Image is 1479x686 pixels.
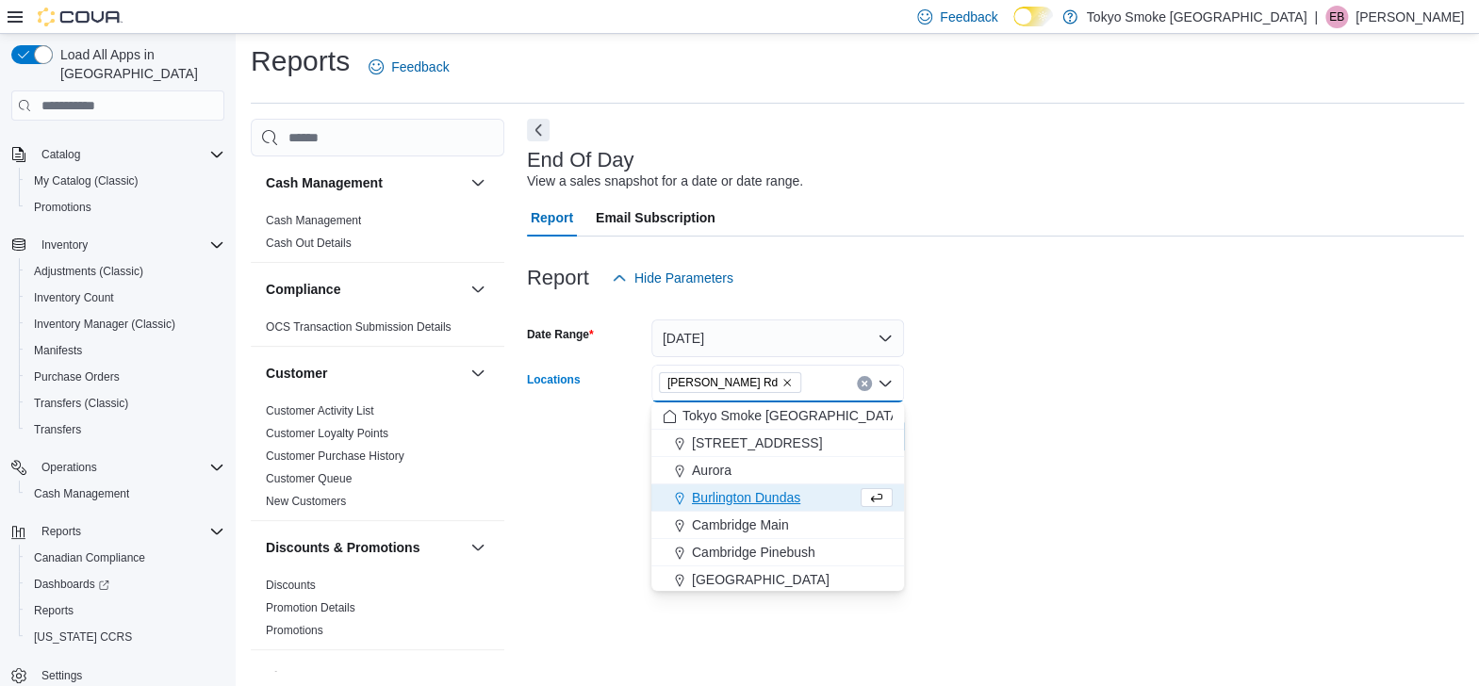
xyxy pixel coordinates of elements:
[19,597,232,624] button: Reports
[266,403,374,418] span: Customer Activity List
[26,547,224,569] span: Canadian Compliance
[266,600,355,615] span: Promotion Details
[651,512,904,539] button: Cambridge Main
[19,364,232,390] button: Purchase Orders
[34,577,109,592] span: Dashboards
[266,214,361,227] a: Cash Management
[266,538,463,557] button: Discounts & Promotions
[596,199,715,237] span: Email Subscription
[26,286,122,309] a: Inventory Count
[41,237,88,253] span: Inventory
[26,418,224,441] span: Transfers
[4,141,232,168] button: Catalog
[266,667,316,686] h3: Finance
[682,406,903,425] span: Tokyo Smoke [GEOGRAPHIC_DATA]
[26,573,117,596] a: Dashboards
[266,280,340,299] h3: Compliance
[251,42,350,80] h1: Reports
[527,327,594,342] label: Date Range
[34,369,120,384] span: Purchase Orders
[34,520,89,543] button: Reports
[266,579,316,592] a: Discounts
[26,482,224,505] span: Cash Management
[26,599,224,622] span: Reports
[34,456,224,479] span: Operations
[266,426,388,441] span: Customer Loyalty Points
[53,45,224,83] span: Load All Apps in [GEOGRAPHIC_DATA]
[527,119,550,141] button: Next
[857,376,872,391] button: Clear input
[266,319,452,335] span: OCS Transaction Submission Details
[34,520,224,543] span: Reports
[34,143,88,166] button: Catalog
[19,624,232,650] button: [US_STATE] CCRS
[651,319,904,357] button: [DATE]
[34,143,224,166] span: Catalog
[1314,6,1318,28] p: |
[527,267,589,289] h3: Report
[1013,7,1053,26] input: Dark Mode
[391,57,449,76] span: Feedback
[266,495,346,508] a: New Customers
[651,566,904,594] button: [GEOGRAPHIC_DATA]
[251,209,504,262] div: Cash Management
[34,317,175,332] span: Inventory Manager (Classic)
[604,259,741,297] button: Hide Parameters
[4,454,232,481] button: Operations
[26,339,224,362] span: Manifests
[527,372,581,387] label: Locations
[41,524,81,539] span: Reports
[527,149,634,171] h3: End Of Day
[940,8,997,26] span: Feedback
[41,460,97,475] span: Operations
[266,471,352,486] span: Customer Queue
[266,578,316,593] span: Discounts
[26,626,224,648] span: Washington CCRS
[26,170,146,192] a: My Catalog (Classic)
[26,547,153,569] a: Canadian Compliance
[266,449,404,464] span: Customer Purchase History
[26,392,224,415] span: Transfers (Classic)
[34,396,128,411] span: Transfers (Classic)
[692,515,789,534] span: Cambridge Main
[26,573,224,596] span: Dashboards
[527,171,803,191] div: View a sales snapshot for a date or date range.
[19,311,232,337] button: Inventory Manager (Classic)
[651,457,904,484] button: Aurora
[266,404,374,417] a: Customer Activity List
[34,234,224,256] span: Inventory
[26,196,224,219] span: Promotions
[19,285,232,311] button: Inventory Count
[34,486,129,501] span: Cash Management
[34,422,81,437] span: Transfers
[26,339,90,362] a: Manifests
[667,373,778,392] span: [PERSON_NAME] Rd
[4,518,232,545] button: Reports
[266,624,323,637] a: Promotions
[41,668,82,683] span: Settings
[651,430,904,457] button: [STREET_ADDRESS]
[266,449,404,463] a: Customer Purchase History
[26,170,224,192] span: My Catalog (Classic)
[34,343,82,358] span: Manifests
[531,199,573,237] span: Report
[34,264,143,279] span: Adjustments (Classic)
[266,280,463,299] button: Compliance
[26,626,140,648] a: [US_STATE] CCRS
[251,574,504,649] div: Discounts & Promotions
[878,376,893,391] button: Close list of options
[34,550,145,565] span: Canadian Compliance
[19,337,232,364] button: Manifests
[26,366,127,388] a: Purchase Orders
[19,571,232,597] a: Dashboards
[19,481,232,507] button: Cash Management
[266,237,352,250] a: Cash Out Details
[692,461,731,480] span: Aurora
[266,623,323,638] span: Promotions
[467,171,489,194] button: Cash Management
[26,196,99,219] a: Promotions
[266,364,327,383] h3: Customer
[34,173,139,188] span: My Catalog (Classic)
[26,392,136,415] a: Transfers (Classic)
[692,543,815,562] span: Cambridge Pinebush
